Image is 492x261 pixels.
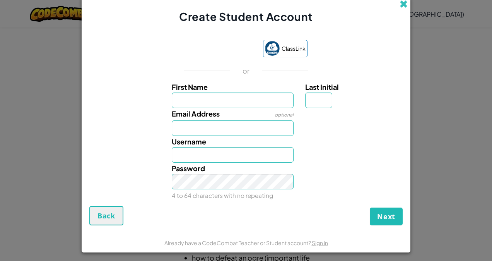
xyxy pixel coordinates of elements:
[377,212,395,221] span: Next
[275,112,294,118] span: optional
[97,211,115,220] span: Back
[164,239,312,246] span: Already have a CodeCombat Teacher or Student account?
[172,164,205,173] span: Password
[179,10,313,23] span: Create Student Account
[305,82,339,91] span: Last Initial
[312,239,328,246] a: Sign in
[172,192,273,199] small: 4 to 64 characters with no repeating
[243,66,250,76] p: or
[282,43,306,54] span: ClassLink
[172,109,220,118] span: Email Address
[265,41,280,56] img: classlink-logo-small.png
[89,206,123,225] button: Back
[172,82,208,91] span: First Name
[181,41,259,58] iframe: Sign in with Google Button
[370,208,403,225] button: Next
[172,137,206,146] span: Username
